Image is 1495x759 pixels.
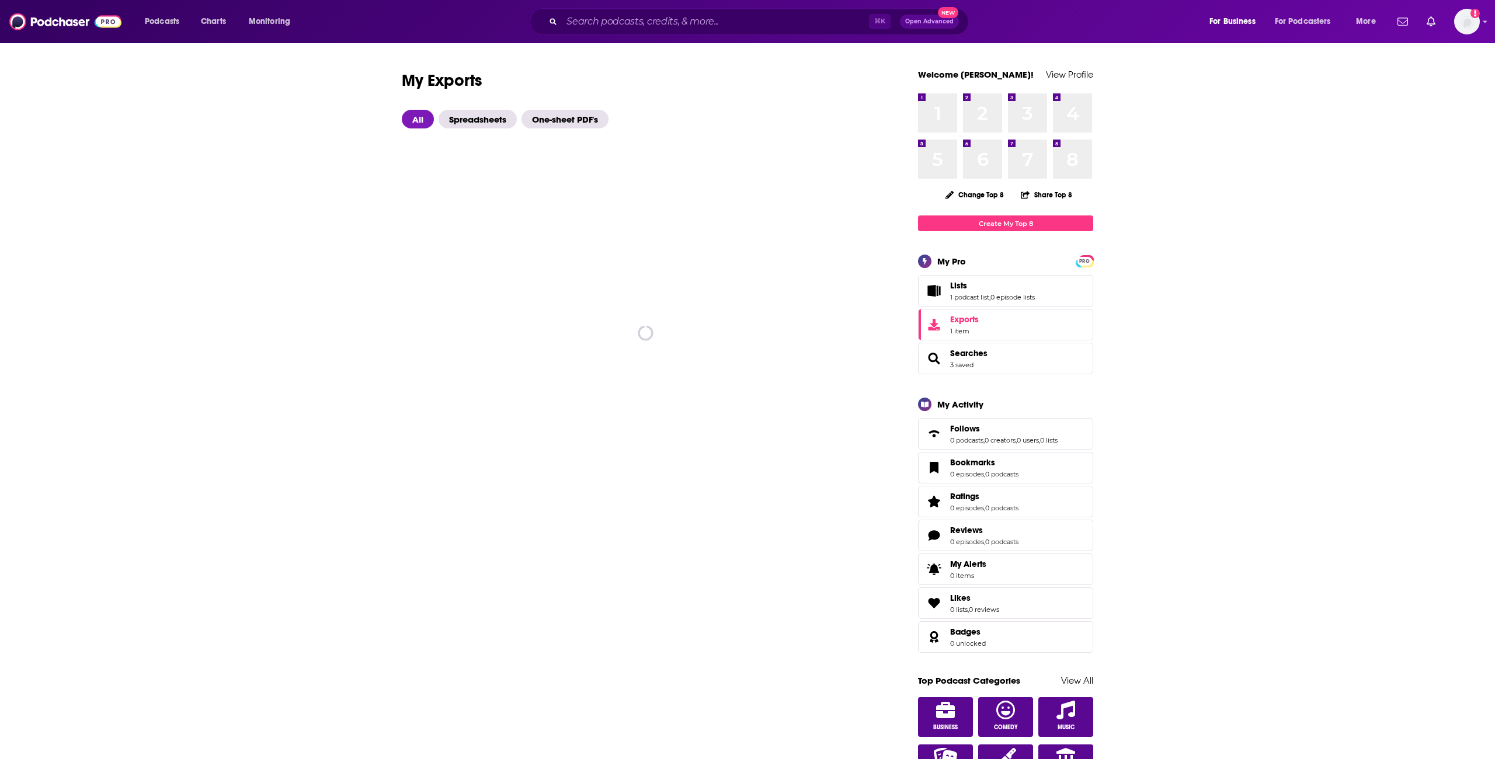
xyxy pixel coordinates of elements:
a: 0 podcasts [985,538,1018,546]
span: , [984,470,985,478]
span: Ratings [950,491,979,502]
a: Likes [922,595,945,611]
span: , [1039,436,1040,444]
span: , [984,538,985,546]
a: 3 saved [950,361,974,369]
a: PRO [1077,256,1091,265]
a: Comedy [978,697,1033,737]
a: Ratings [922,493,945,510]
span: , [983,436,985,444]
a: 0 creators [985,436,1016,444]
input: Search podcasts, credits, & more... [562,12,869,31]
a: 0 podcasts [950,436,983,444]
span: One-sheet PDF's [521,110,609,128]
a: Follows [950,423,1058,434]
button: Share Top 8 [1020,183,1073,206]
span: My Alerts [950,559,986,569]
span: , [1016,436,1017,444]
a: Lists [922,283,945,299]
a: 0 reviews [969,605,999,614]
span: Bookmarks [950,457,995,468]
span: Lists [950,280,967,291]
a: 0 users [1017,436,1039,444]
span: Likes [950,593,971,603]
a: Business [918,697,973,737]
img: User Profile [1454,9,1480,34]
svg: Add a profile image [1470,9,1480,18]
span: Charts [201,13,226,30]
span: , [989,293,990,301]
a: 0 unlocked [950,639,986,647]
a: My Alerts [918,553,1093,585]
a: Create My Top 8 [918,215,1093,231]
span: Open Advanced [905,19,954,25]
a: Reviews [950,525,1018,535]
span: ⌘ K [869,14,891,29]
a: Charts [193,12,233,31]
span: More [1356,13,1376,30]
div: My Activity [937,399,983,410]
span: Badges [950,626,981,637]
button: Show profile menu [1454,9,1480,34]
a: 0 podcasts [985,504,1018,512]
span: PRO [1077,257,1091,266]
img: Podchaser - Follow, Share and Rate Podcasts [9,11,121,33]
a: Exports [918,309,1093,340]
span: 0 items [950,572,986,580]
span: 1 item [950,327,979,335]
span: My Alerts [922,561,945,577]
a: Searches [922,350,945,367]
span: Exports [950,314,979,325]
a: Bookmarks [950,457,1018,468]
a: Badges [950,626,986,637]
a: Lists [950,280,1035,291]
span: Badges [918,621,1093,653]
a: 0 lists [950,605,968,614]
button: open menu [1267,12,1348,31]
a: Badges [922,629,945,645]
a: Music [1038,697,1093,737]
span: Comedy [994,724,1018,731]
span: Logged in as jotto141 [1454,9,1480,34]
button: Spreadsheets [439,110,521,128]
span: Reviews [950,525,983,535]
span: Likes [918,587,1093,619]
a: 0 podcasts [985,470,1018,478]
span: For Podcasters [1275,13,1331,30]
span: Business [933,724,958,731]
a: Show notifications dropdown [1422,12,1440,32]
a: Follows [922,426,945,442]
span: Podcasts [145,13,179,30]
span: Bookmarks [918,452,1093,483]
a: 0 lists [1040,436,1058,444]
button: One-sheet PDF's [521,110,613,128]
div: My Pro [937,256,966,267]
button: open menu [137,12,194,31]
a: 0 episode lists [990,293,1035,301]
button: All [402,110,439,128]
span: , [984,504,985,512]
a: 1 podcast list [950,293,989,301]
h1: My Exports [402,70,890,91]
span: Ratings [918,486,1093,517]
span: Lists [918,275,1093,307]
button: Change Top 8 [938,187,1011,202]
span: Spreadsheets [439,110,517,128]
span: Searches [918,343,1093,374]
button: open menu [241,12,305,31]
span: Exports [922,316,945,333]
a: View All [1061,675,1093,686]
a: Welcome [PERSON_NAME]! [918,69,1034,80]
a: View Profile [1046,69,1093,80]
span: All [402,110,434,128]
a: Likes [950,593,999,603]
span: Follows [950,423,980,434]
a: 0 episodes [950,538,984,546]
div: Search podcasts, credits, & more... [541,8,980,35]
a: Reviews [922,527,945,544]
span: Searches [950,348,988,358]
span: Monitoring [249,13,290,30]
span: For Business [1209,13,1256,30]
